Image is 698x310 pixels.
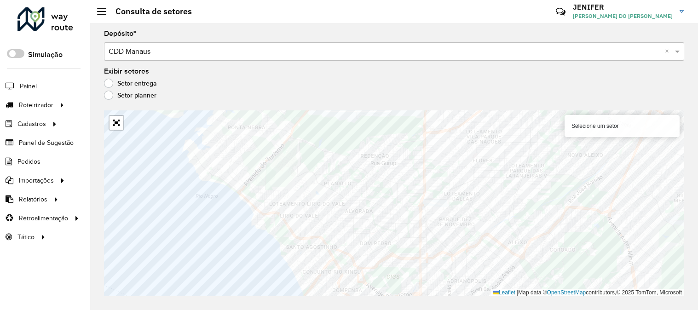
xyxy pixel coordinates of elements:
[491,289,684,297] div: Map data © contributors,© 2025 TomTom, Microsoft
[19,195,47,204] span: Relatórios
[17,157,40,166] span: Pedidos
[573,12,673,20] span: [PERSON_NAME] DO [PERSON_NAME]
[19,176,54,185] span: Importações
[551,2,571,22] a: Contato Rápido
[17,119,46,129] span: Cadastros
[573,3,673,11] h3: JENIFER
[493,289,515,296] a: Leaflet
[20,81,37,91] span: Painel
[104,79,157,88] label: Setor entrega
[28,49,63,60] label: Simulação
[19,138,74,148] span: Painel de Sugestão
[104,66,149,77] label: Exibir setores
[106,6,192,17] h2: Consulta de setores
[547,289,586,296] a: OpenStreetMap
[104,28,136,39] label: Depósito
[517,289,518,296] span: |
[565,115,680,137] div: Selecione um setor
[110,116,123,130] a: Abrir mapa em tela cheia
[19,213,68,223] span: Retroalimentação
[19,100,53,110] span: Roteirizador
[104,91,156,100] label: Setor planner
[665,46,673,57] span: Clear all
[17,232,35,242] span: Tático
